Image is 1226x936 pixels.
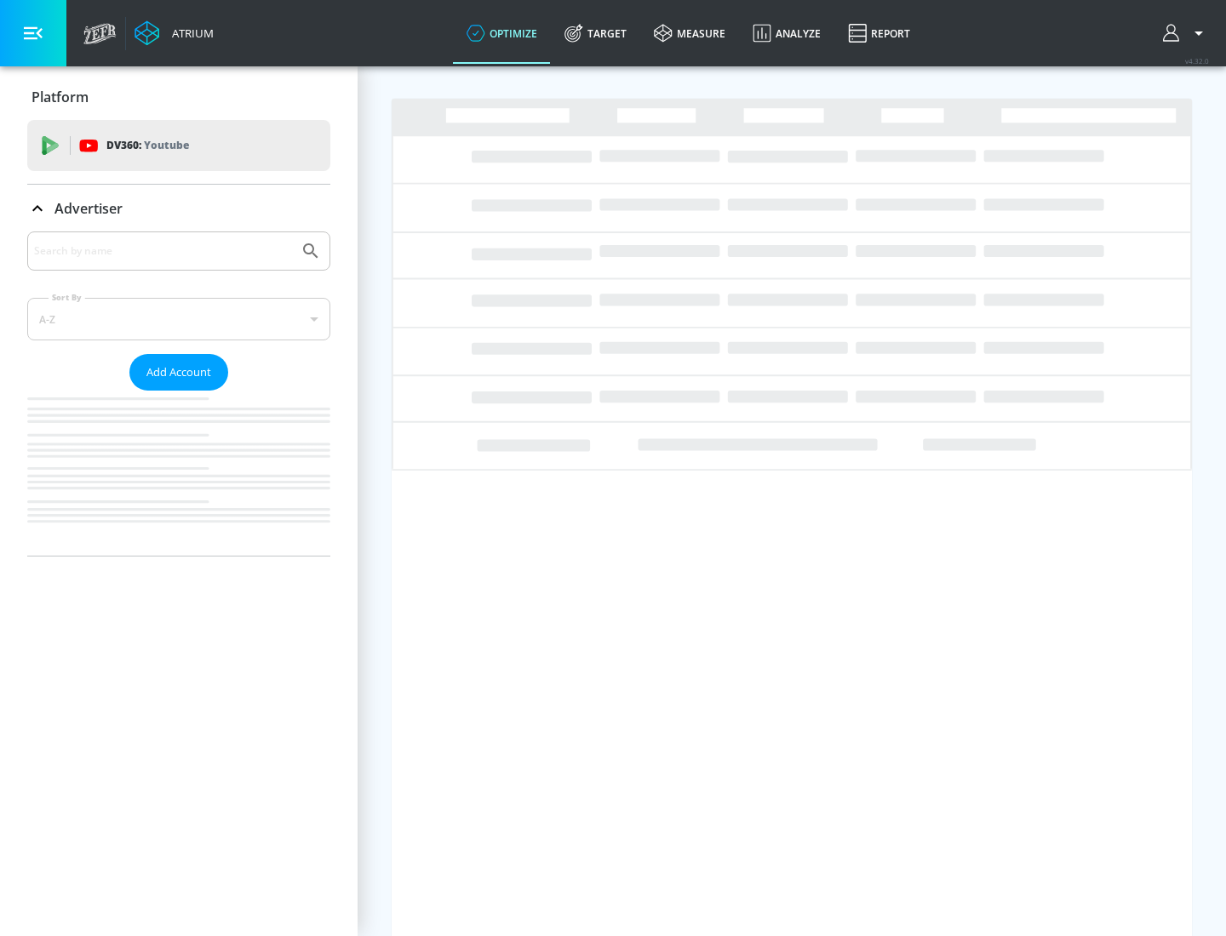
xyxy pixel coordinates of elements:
a: measure [640,3,739,64]
span: Add Account [146,362,211,382]
div: DV360: Youtube [27,120,330,171]
p: Advertiser [54,199,123,218]
p: Youtube [144,136,189,154]
div: Atrium [165,26,214,41]
a: Target [551,3,640,64]
div: A-Z [27,298,330,340]
a: Analyze [739,3,834,64]
p: Platform [32,88,89,106]
input: Search by name [34,240,292,262]
span: v 4.32.0 [1185,56,1209,66]
nav: list of Advertiser [27,391,330,556]
div: Advertiser [27,231,330,556]
a: Atrium [135,20,214,46]
p: DV360: [106,136,189,155]
button: Add Account [129,354,228,391]
div: Platform [27,73,330,121]
a: optimize [453,3,551,64]
a: Report [834,3,924,64]
label: Sort By [49,292,85,303]
div: Advertiser [27,185,330,232]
